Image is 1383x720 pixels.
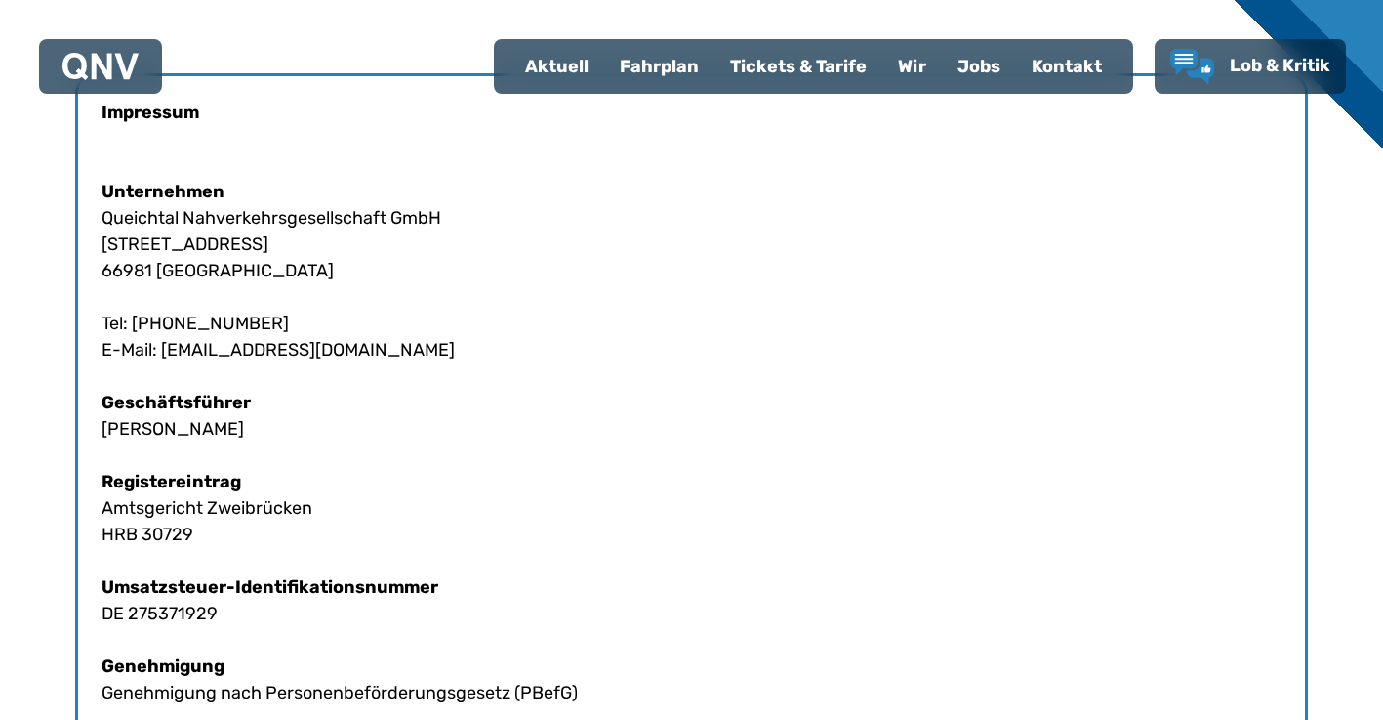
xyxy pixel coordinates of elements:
h4: Geschäftsführer [102,390,1281,416]
a: QNV Logo [62,47,139,86]
h4: Genehmigung [102,654,1281,680]
a: Kontakt [1016,41,1118,92]
h4: Impressum [102,100,1281,126]
a: Lob & Kritik [1170,49,1330,84]
a: Aktuell [509,41,604,92]
img: QNV Logo [62,53,139,80]
h4: Unternehmen [102,179,1281,205]
h4: Registereintrag [102,469,1281,495]
span: Lob & Kritik [1230,55,1330,76]
a: Jobs [942,41,1016,92]
a: Tickets & Tarife [714,41,882,92]
h4: Umsatzsteuer-Identifikationsnummer [102,574,1281,601]
a: Fahrplan [604,41,714,92]
a: Wir [882,41,942,92]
